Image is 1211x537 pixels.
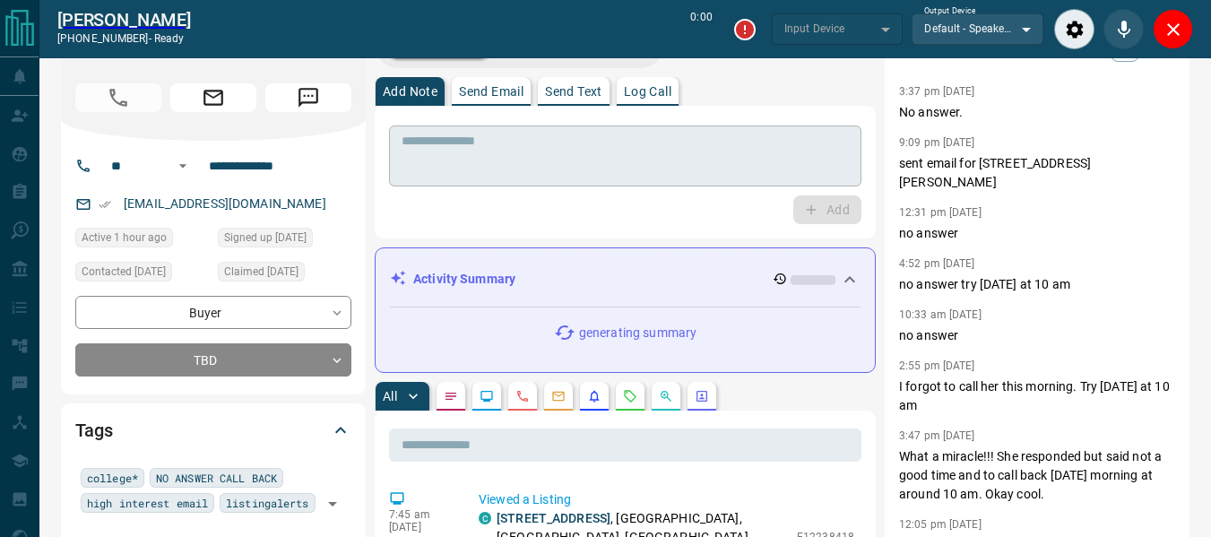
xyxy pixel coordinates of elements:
[154,32,185,45] span: ready
[899,103,1175,122] p: No answer.
[218,228,351,253] div: Mon Mar 03 2025
[75,343,351,377] div: TBD
[899,85,975,98] p: 3:37 pm [DATE]
[57,30,191,47] p: [PHONE_NUMBER] -
[579,324,696,342] p: generating summary
[170,83,256,112] span: Email
[75,296,351,329] div: Buyer
[899,359,975,372] p: 2:55 pm [DATE]
[1103,9,1144,49] div: Mute
[413,270,515,289] p: Activity Summary
[218,262,351,287] div: Mon Mar 03 2025
[497,511,610,525] a: [STREET_ADDRESS]
[690,9,712,49] p: 0:00
[924,5,975,17] label: Output Device
[899,206,982,219] p: 12:31 pm [DATE]
[224,229,307,247] span: Signed up [DATE]
[444,389,458,403] svg: Notes
[57,9,191,30] a: [PERSON_NAME]
[320,491,345,516] button: Open
[172,155,194,177] button: Open
[75,409,351,452] div: Tags
[75,228,209,253] div: Sat Aug 16 2025
[899,308,982,321] p: 10:33 am [DATE]
[265,83,351,112] span: Message
[480,389,494,403] svg: Lead Browsing Activity
[912,13,1043,44] div: Default - Speakers (Realtek(R) Audio)
[899,154,1175,192] p: sent email for [STREET_ADDRESS][PERSON_NAME]
[899,326,1175,345] p: no answer
[623,389,637,403] svg: Requests
[389,508,452,521] p: 7:45 am
[459,85,523,98] p: Send Email
[695,389,709,403] svg: Agent Actions
[389,521,452,533] p: [DATE]
[545,85,602,98] p: Send Text
[224,263,298,281] span: Claimed [DATE]
[390,263,861,296] div: Activity Summary
[82,229,167,247] span: Active 1 hour ago
[899,429,975,442] p: 3:47 pm [DATE]
[899,377,1175,415] p: I forgot to call her this morning. Try [DATE] at 10 am
[1153,9,1193,49] div: Close
[659,389,673,403] svg: Opportunities
[515,389,530,403] svg: Calls
[587,389,601,403] svg: Listing Alerts
[899,257,975,270] p: 4:52 pm [DATE]
[624,85,671,98] p: Log Call
[899,447,1175,504] p: What a miracle!!! She responded but said not a good time and to call back [DATE] morning at aroun...
[899,224,1175,243] p: no answer
[551,389,566,403] svg: Emails
[82,263,166,281] span: Contacted [DATE]
[383,390,397,403] p: All
[1054,9,1094,49] div: Audio Settings
[479,490,854,509] p: Viewed a Listing
[226,494,308,512] span: listingalerts
[479,512,491,524] div: condos.ca
[99,198,111,211] svg: Email Verified
[899,518,982,531] p: 12:05 pm [DATE]
[899,136,975,149] p: 9:09 pm [DATE]
[75,262,209,287] div: Thu Aug 14 2025
[87,469,138,487] span: college*
[899,275,1175,294] p: no answer try [DATE] at 10 am
[75,416,112,445] h2: Tags
[124,196,326,211] a: [EMAIL_ADDRESS][DOMAIN_NAME]
[75,83,161,112] span: Call
[87,494,208,512] span: high interest email
[156,469,277,487] span: NO ANSWER CALL BACK
[383,85,437,98] p: Add Note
